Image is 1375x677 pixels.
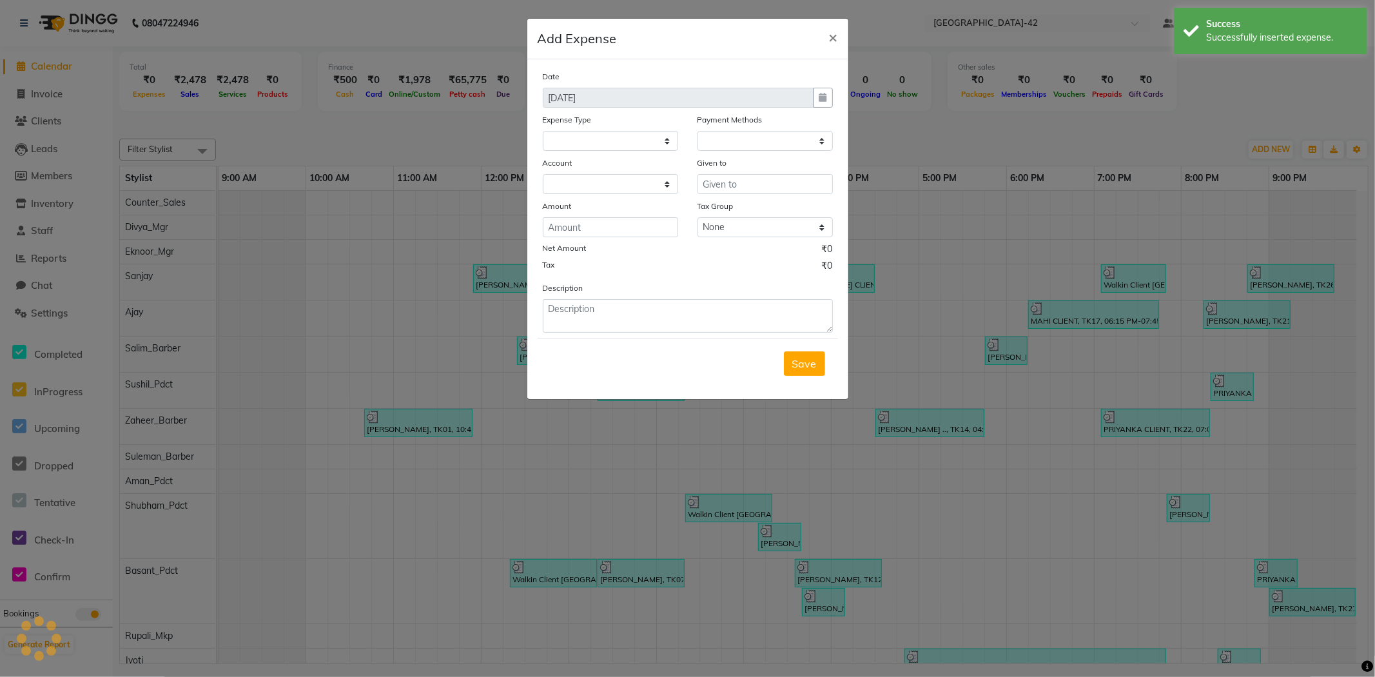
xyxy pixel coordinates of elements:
[543,71,560,83] label: Date
[697,114,763,126] label: Payment Methods
[697,201,734,212] label: Tax Group
[543,282,583,294] label: Description
[792,357,817,370] span: Save
[543,201,572,212] label: Amount
[543,242,587,254] label: Net Amount
[697,174,833,194] input: Given to
[819,19,848,55] button: Close
[697,157,727,169] label: Given to
[1206,31,1358,44] div: Successfully inserted expense.
[543,217,678,237] input: Amount
[784,351,825,376] button: Save
[543,259,555,271] label: Tax
[543,157,572,169] label: Account
[822,242,833,259] span: ₹0
[1206,17,1358,31] div: Success
[822,259,833,276] span: ₹0
[543,114,592,126] label: Expense Type
[538,29,617,48] h5: Add Expense
[829,27,838,46] span: ×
